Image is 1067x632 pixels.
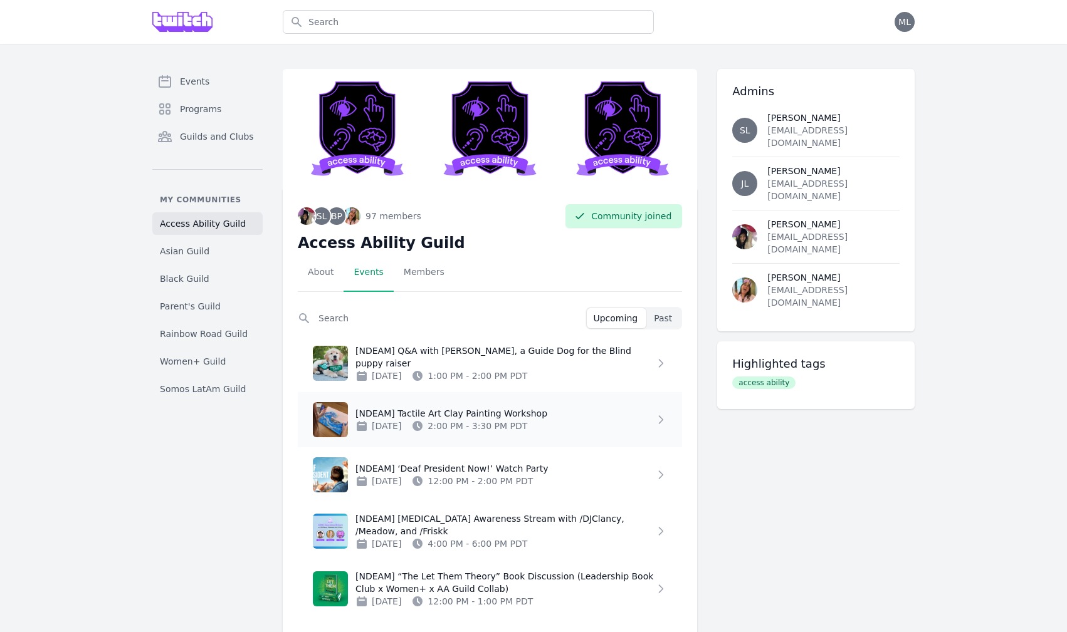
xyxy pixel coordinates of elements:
[355,512,654,537] p: [NDEAM] [MEDICAL_DATA] Awareness Stream with /DJClancy, /Meadow, and /Friskk
[740,126,750,135] span: SL
[180,103,221,115] span: Programs
[298,502,682,560] a: [NDEAM] [MEDICAL_DATA] Awareness Stream with /DJClancy, /Meadow, and /Friskk[DATE]4:00 PM - 6:00 ...
[152,295,263,318] a: Parent's Guild
[355,344,654,370] p: [NDEAM] Q&A with [PERSON_NAME], a Guide Dog for the Blind puppy raiser
[767,284,900,309] div: [EMAIL_ADDRESS][DOMAIN_NAME]
[732,84,900,99] h3: Admins
[344,253,393,292] a: Events
[648,308,681,328] button: Past
[152,378,263,400] a: Somos LatAm Guild
[160,217,246,230] span: Access Ability Guild
[160,300,221,313] span: Parent's Guild
[654,312,672,324] span: Past
[365,210,421,222] span: 97 members
[152,267,263,290] a: Black Guild
[152,240,263,262] a: Asian Guild
[895,12,915,32] button: ML
[298,560,682,618] a: [NDEAM] “The Let Them Theory” Book Discussion (Leadership Book Club x Women+ x AA Guild Collab)[D...
[355,570,654,595] p: [NDEAM] “The Let Them Theory” Book Discussion (Leadership Book Club x Women+ x AA Guild Collab)
[355,475,401,487] div: [DATE]
[160,355,226,368] span: Women+ Guild
[355,420,401,432] div: [DATE]
[152,323,263,345] a: Rainbow Road Guild
[355,370,401,382] div: [DATE]
[298,233,682,253] h2: Access Ability Guild
[767,218,900,231] div: [PERSON_NAME]
[152,12,213,32] img: Grove
[767,124,900,149] div: [EMAIL_ADDRESS][DOMAIN_NAME]
[587,308,646,328] button: Upcoming
[331,212,342,220] span: BP
[160,245,209,257] span: Asian Guild
[401,595,533,608] div: 12:00 PM - 1:00 PM PDT
[160,383,246,395] span: Somos LatAm Guild
[401,370,527,382] div: 1:00 PM - 2:00 PM PDT
[355,407,654,420] p: [NDEAM] Tactile Art Clay Painting Workshop
[565,204,682,228] button: Community joined
[298,253,344,292] a: About
[767,165,900,177] div: [PERSON_NAME]
[741,179,749,188] span: JL
[160,272,209,285] span: Black Guild
[180,130,254,143] span: Guilds and Clubs
[394,253,455,292] a: Members
[298,334,682,392] a: [NDEAM] Q&A with [PERSON_NAME], a Guide Dog for the Blind puppy raiser[DATE]1:00 PM - 2:00 PM PDT
[401,475,533,487] div: 12:00 PM - 2:00 PM PDT
[767,271,900,284] div: [PERSON_NAME]
[283,10,654,34] input: Search
[298,447,682,502] a: [NDEAM] ‘Deaf President Now!’ Watch Party[DATE]12:00 PM - 2:00 PM PDT
[152,350,263,373] a: Women+ Guild
[401,537,527,550] div: 4:00 PM - 6:00 PM PDT
[401,420,527,432] div: 2:00 PM - 3:30 PM PDT
[355,595,401,608] div: [DATE]
[767,177,900,202] div: [EMAIL_ADDRESS][DOMAIN_NAME]
[152,96,263,122] a: Programs
[317,212,327,220] span: SL
[732,356,900,371] h3: Highlighted tags
[355,462,654,475] p: [NDEAM] ‘Deaf President Now!’ Watch Party
[152,212,263,235] a: Access Ability Guild
[160,328,248,340] span: Rainbow Road Guild
[180,75,209,88] span: Events
[152,69,263,94] a: Events
[355,537,401,550] div: [DATE]
[152,124,263,149] a: Guilds and Clubs
[152,69,263,400] nav: Sidebar
[898,18,911,26] span: ML
[767,231,900,256] div: [EMAIL_ADDRESS][DOMAIN_NAME]
[593,312,638,324] span: Upcoming
[767,111,900,124] div: [PERSON_NAME]
[298,392,682,447] a: [NDEAM] Tactile Art Clay Painting Workshop[DATE]2:00 PM - 3:30 PM PDT
[152,195,263,205] p: My communities
[298,307,586,329] input: Search
[732,376,796,389] span: access ability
